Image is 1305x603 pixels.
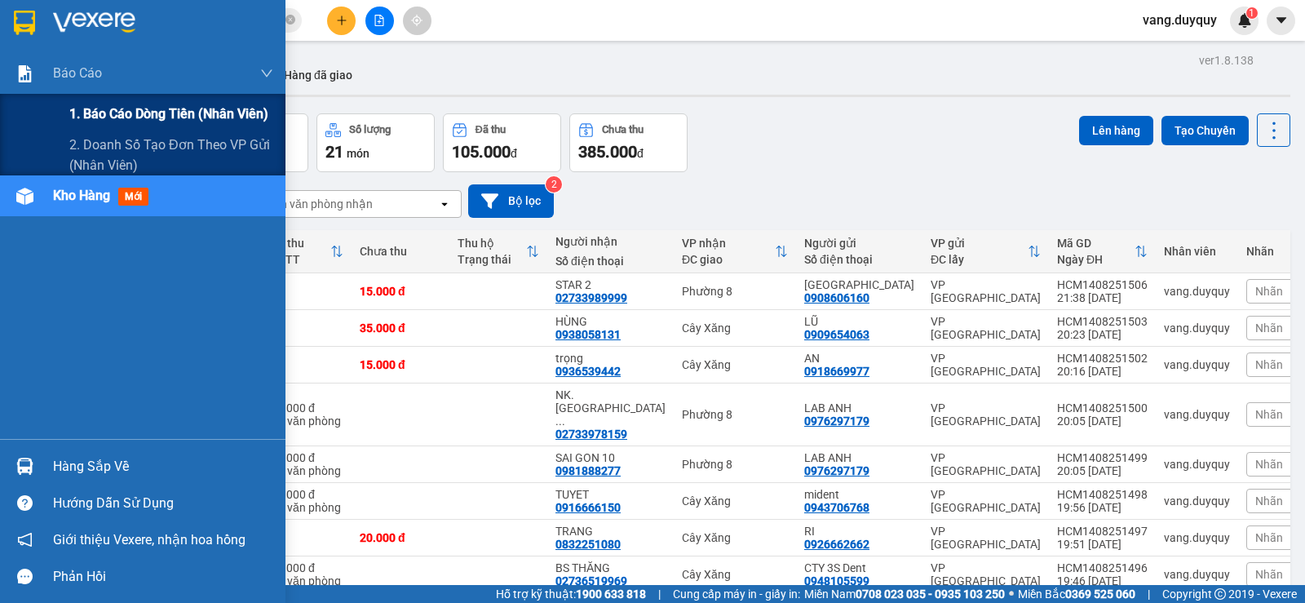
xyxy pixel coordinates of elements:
[1255,358,1283,371] span: Nhãn
[347,147,369,160] span: món
[360,321,441,335] div: 35.000 đ
[569,113,688,172] button: Chưa thu385.000đ
[658,585,661,603] span: |
[555,428,627,441] div: 02733978159
[555,415,565,428] span: ...
[576,587,646,601] strong: 1900 633 818
[555,328,621,341] div: 0938058131
[16,65,33,82] img: solution-icon
[602,124,644,135] div: Chưa thu
[270,488,343,501] div: 15.000 đ
[682,321,788,335] div: Cây Xăng
[931,561,1041,587] div: VP [GEOGRAPHIC_DATA]
[1199,51,1254,69] div: ver 1.8.138
[804,538,869,551] div: 0926662662
[325,142,343,162] span: 21
[682,458,788,471] div: Phường 8
[682,237,775,250] div: VP nhận
[316,113,435,172] button: Số lượng21món
[555,388,666,428] div: NK. SÀI GÒN (06)
[16,458,33,475] img: warehouse-icon
[1164,321,1230,335] div: vang.duyquy
[804,278,914,291] div: VIỆT TIÊN
[1237,13,1252,28] img: icon-new-feature
[1057,488,1148,501] div: HCM1408251498
[555,315,666,328] div: HÙNG
[931,237,1028,250] div: VP gửi
[931,488,1041,514] div: VP [GEOGRAPHIC_DATA]
[555,278,666,291] div: STAR 2
[1057,278,1148,291] div: HCM1408251506
[555,501,621,514] div: 0916666150
[555,574,627,587] div: 02736519969
[53,63,102,83] span: Báo cáo
[1057,328,1148,341] div: 20:23 [DATE]
[578,142,637,162] span: 385.000
[188,105,224,144] span: Chưa cước :
[1049,230,1156,273] th: Toggle SortBy
[53,491,273,516] div: Hướng dẫn sử dụng
[555,365,621,378] div: 0936539442
[1057,525,1148,538] div: HCM1408251497
[682,494,788,508] div: Cây Xăng
[270,451,343,464] div: 15.000 đ
[804,464,869,477] div: 0976297179
[1057,315,1148,328] div: HCM1408251503
[260,196,373,212] div: Chọn văn phòng nhận
[271,55,365,95] button: Hàng đã giao
[931,352,1041,378] div: VP [GEOGRAPHIC_DATA]
[931,525,1041,551] div: VP [GEOGRAPHIC_DATA]
[285,15,295,24] span: close-circle
[1057,352,1148,365] div: HCM1408251502
[1255,408,1283,421] span: Nhãn
[191,16,230,33] span: Nhận:
[555,525,666,538] div: TRANG
[1057,451,1148,464] div: HCM1408251499
[1057,291,1148,304] div: 21:38 [DATE]
[555,538,621,551] div: 0832251080
[53,530,246,550] span: Giới thiệu Vexere, nhận hoa hồng
[804,352,914,365] div: AN
[476,124,506,135] div: Đã thu
[360,358,441,371] div: 15.000 đ
[1267,7,1295,35] button: caret-down
[458,253,526,266] div: Trạng thái
[1009,591,1014,597] span: ⚪️
[53,188,110,203] span: Kho hàng
[191,33,322,53] div: STAR 2
[1164,458,1230,471] div: vang.duyquy
[69,104,268,124] span: 1. Báo cáo dòng tiền (nhân viên)
[682,358,788,371] div: Cây Xăng
[804,253,914,266] div: Số điện thoại
[804,415,869,428] div: 0976297179
[804,525,914,538] div: RI
[804,401,914,415] div: LAB ANH
[1255,494,1283,508] span: Nhãn
[360,245,441,258] div: Chưa thu
[804,488,914,501] div: mident
[931,315,1041,341] div: VP [GEOGRAPHIC_DATA]
[1057,253,1135,266] div: Ngày ĐH
[1079,116,1153,145] button: Lên hàng
[804,291,869,304] div: 0908606160
[1161,116,1249,145] button: Tạo Chuyến
[1057,365,1148,378] div: 20:16 [DATE]
[1255,285,1283,298] span: Nhãn
[1274,13,1289,28] span: caret-down
[931,451,1041,477] div: VP [GEOGRAPHIC_DATA]
[14,53,179,73] div: [GEOGRAPHIC_DATA]
[1057,574,1148,587] div: 19:46 [DATE]
[449,230,547,273] th: Toggle SortBy
[365,7,394,35] button: file-add
[1148,585,1150,603] span: |
[682,568,788,581] div: Cây Xăng
[14,14,179,53] div: VP [GEOGRAPHIC_DATA]
[188,105,324,145] div: 15.000
[1057,415,1148,428] div: 20:05 [DATE]
[360,531,441,544] div: 20.000 đ
[17,569,33,584] span: message
[452,142,511,162] span: 105.000
[16,188,33,205] img: warehouse-icon
[349,124,391,135] div: Số lượng
[511,147,517,160] span: đ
